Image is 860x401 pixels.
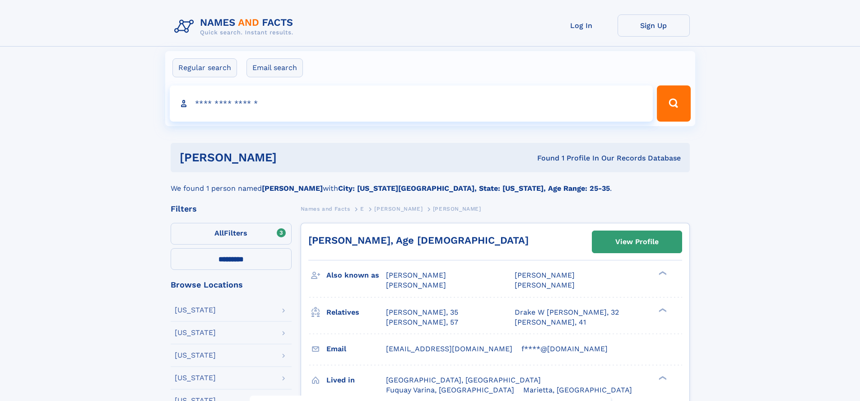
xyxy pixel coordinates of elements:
div: ❯ [656,307,667,313]
span: [EMAIL_ADDRESS][DOMAIN_NAME] [386,344,512,353]
div: Found 1 Profile In Our Records Database [407,153,681,163]
label: Filters [171,223,292,245]
a: View Profile [592,231,682,253]
button: Search Button [657,85,690,122]
div: [US_STATE] [175,374,216,382]
label: Regular search [172,58,237,77]
h3: Relatives [326,305,386,320]
span: [PERSON_NAME] [515,271,575,279]
h3: Email [326,341,386,357]
b: [PERSON_NAME] [262,184,323,193]
span: [PERSON_NAME] [386,281,446,289]
span: [PERSON_NAME] [386,271,446,279]
div: ❯ [656,375,667,381]
div: We found 1 person named with . [171,172,690,194]
div: View Profile [615,231,659,252]
span: [GEOGRAPHIC_DATA], [GEOGRAPHIC_DATA] [386,376,541,384]
div: [US_STATE] [175,352,216,359]
span: E [360,206,364,212]
h3: Also known as [326,268,386,283]
h3: Lived in [326,373,386,388]
div: [US_STATE] [175,329,216,336]
img: Logo Names and Facts [171,14,301,39]
div: ❯ [656,270,667,276]
span: [PERSON_NAME] [515,281,575,289]
a: Log In [545,14,618,37]
a: E [360,203,364,214]
input: search input [170,85,653,122]
b: City: [US_STATE][GEOGRAPHIC_DATA], State: [US_STATE], Age Range: 25-35 [338,184,610,193]
a: Names and Facts [301,203,350,214]
label: Email search [246,58,303,77]
span: Fuquay Varina, [GEOGRAPHIC_DATA] [386,386,514,394]
div: [US_STATE] [175,307,216,314]
span: [PERSON_NAME] [433,206,481,212]
a: [PERSON_NAME], 41 [515,317,586,327]
span: [PERSON_NAME] [374,206,423,212]
span: All [214,229,224,237]
a: [PERSON_NAME], 57 [386,317,458,327]
a: Sign Up [618,14,690,37]
div: Browse Locations [171,281,292,289]
a: [PERSON_NAME], Age [DEMOGRAPHIC_DATA] [308,235,529,246]
h1: [PERSON_NAME] [180,152,407,163]
span: Marietta, [GEOGRAPHIC_DATA] [523,386,632,394]
a: [PERSON_NAME] [374,203,423,214]
a: [PERSON_NAME], 35 [386,307,458,317]
a: Drake W [PERSON_NAME], 32 [515,307,619,317]
div: Filters [171,205,292,213]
